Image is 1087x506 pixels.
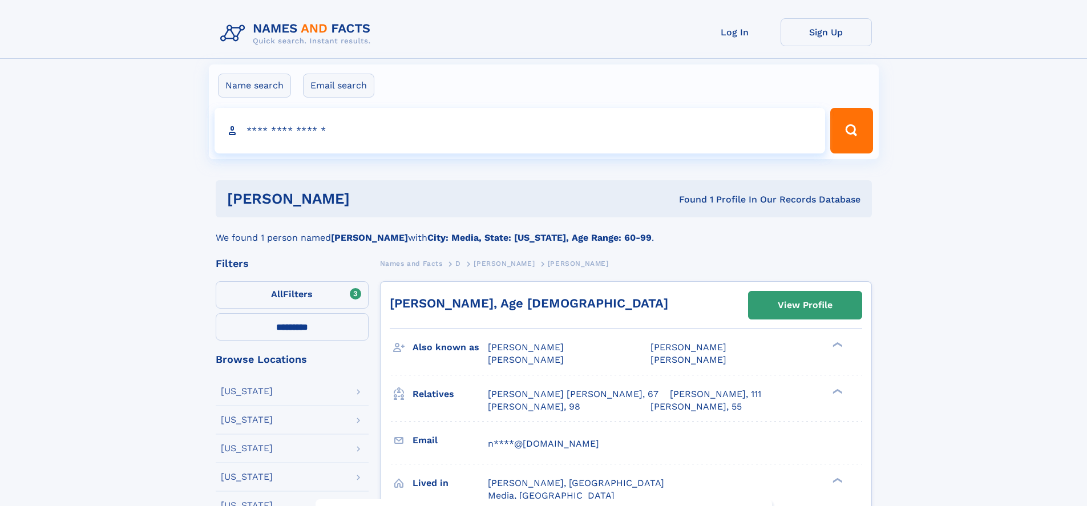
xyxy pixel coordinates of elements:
div: View Profile [778,292,833,318]
img: Logo Names and Facts [216,18,380,49]
span: [PERSON_NAME] [474,260,535,268]
span: [PERSON_NAME] [650,342,726,353]
a: [PERSON_NAME] [PERSON_NAME], 67 [488,388,658,400]
h3: Also known as [413,338,488,357]
span: [PERSON_NAME] [548,260,609,268]
div: ❯ [830,476,843,484]
div: [US_STATE] [221,472,273,481]
div: [US_STATE] [221,415,273,424]
div: [US_STATE] [221,444,273,453]
label: Filters [216,281,369,309]
div: [US_STATE] [221,387,273,396]
h1: [PERSON_NAME] [227,192,515,206]
a: [PERSON_NAME], Age [DEMOGRAPHIC_DATA] [390,296,668,310]
h3: Lived in [413,473,488,493]
div: Browse Locations [216,354,369,365]
a: Names and Facts [380,256,443,270]
div: Found 1 Profile In Our Records Database [514,193,860,206]
span: Media, [GEOGRAPHIC_DATA] [488,490,615,501]
h3: Relatives [413,384,488,404]
span: [PERSON_NAME] [488,354,564,365]
b: [PERSON_NAME] [331,232,408,243]
span: D [455,260,461,268]
div: ❯ [830,341,843,349]
a: D [455,256,461,270]
span: [PERSON_NAME] [488,342,564,353]
a: [PERSON_NAME] [474,256,535,270]
a: View Profile [749,292,862,319]
div: We found 1 person named with . [216,217,872,245]
span: [PERSON_NAME] [650,354,726,365]
div: ❯ [830,387,843,395]
label: Name search [218,74,291,98]
b: City: Media, State: [US_STATE], Age Range: 60-99 [427,232,652,243]
span: All [271,289,283,299]
label: Email search [303,74,374,98]
a: [PERSON_NAME], 55 [650,400,742,413]
a: Log In [689,18,781,46]
span: [PERSON_NAME], [GEOGRAPHIC_DATA] [488,477,664,488]
a: Sign Up [781,18,872,46]
button: Search Button [830,108,872,153]
div: Filters [216,258,369,269]
a: [PERSON_NAME], 111 [670,388,761,400]
h3: Email [413,431,488,450]
input: search input [215,108,826,153]
a: [PERSON_NAME], 98 [488,400,580,413]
